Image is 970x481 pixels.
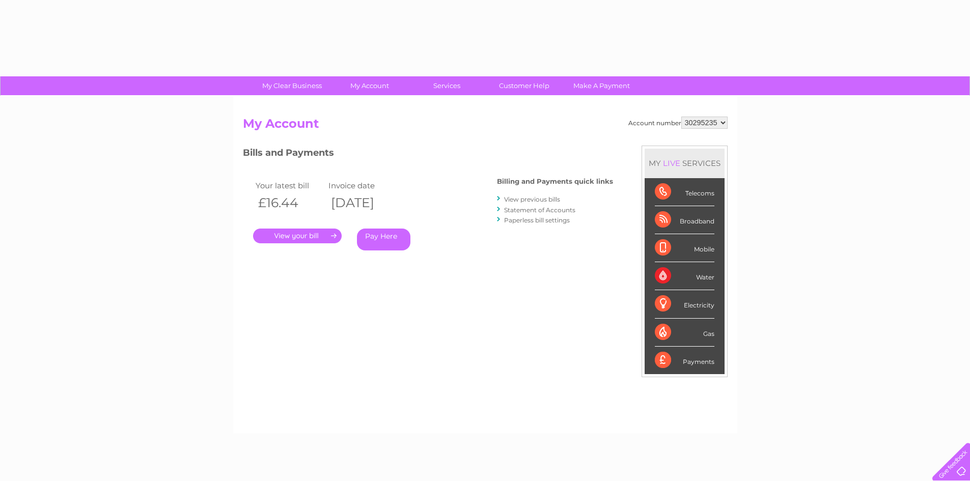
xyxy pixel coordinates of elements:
[405,76,489,95] a: Services
[655,262,714,290] div: Water
[661,158,682,168] div: LIVE
[560,76,644,95] a: Make A Payment
[253,192,326,213] th: £16.44
[253,179,326,192] td: Your latest bill
[327,76,411,95] a: My Account
[482,76,566,95] a: Customer Help
[628,117,728,129] div: Account number
[655,319,714,347] div: Gas
[326,192,399,213] th: [DATE]
[504,206,575,214] a: Statement of Accounts
[243,146,613,163] h3: Bills and Payments
[326,179,399,192] td: Invoice date
[655,347,714,374] div: Payments
[655,234,714,262] div: Mobile
[243,117,728,136] h2: My Account
[655,178,714,206] div: Telecoms
[250,76,334,95] a: My Clear Business
[504,195,560,203] a: View previous bills
[497,178,613,185] h4: Billing and Payments quick links
[645,149,725,178] div: MY SERVICES
[504,216,570,224] a: Paperless bill settings
[253,229,342,243] a: .
[655,290,714,318] div: Electricity
[655,206,714,234] div: Broadband
[357,229,410,250] a: Pay Here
